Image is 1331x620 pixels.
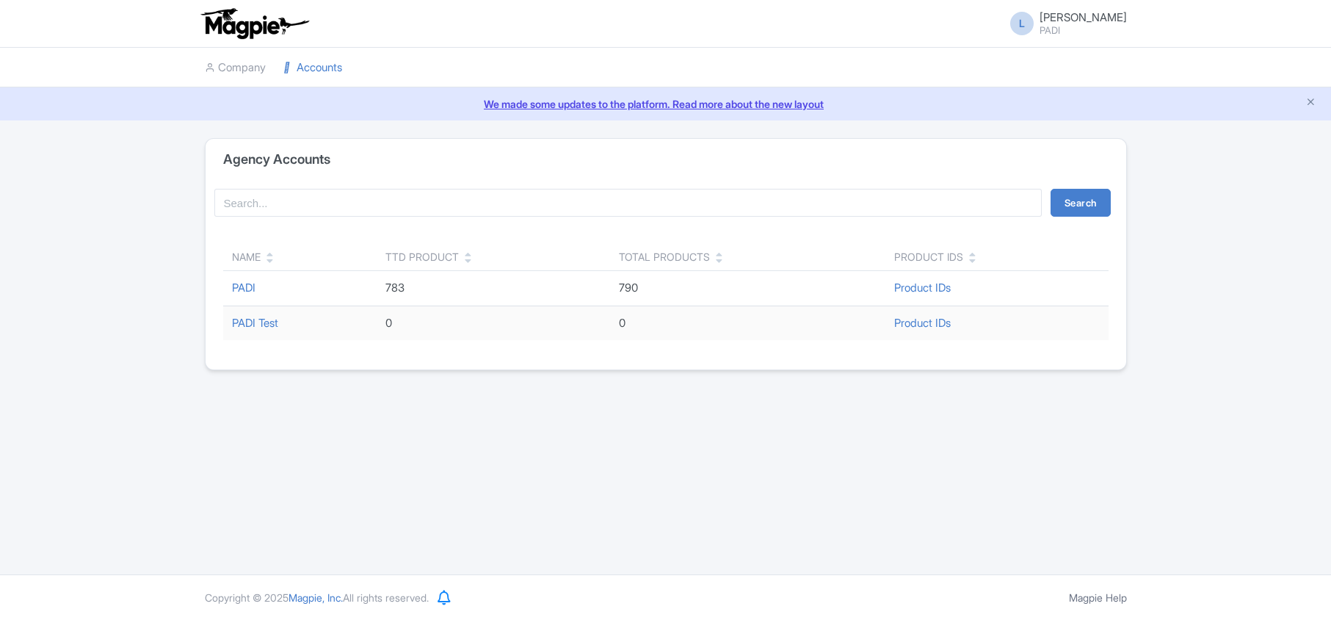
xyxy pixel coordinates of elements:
[196,590,438,605] div: Copyright © 2025 All rights reserved.
[894,249,963,264] div: Product IDs
[283,48,342,88] a: Accounts
[1305,95,1316,112] button: Close announcement
[289,591,343,604] span: Magpie, Inc.
[1051,189,1111,217] button: Search
[1001,12,1127,35] a: L [PERSON_NAME] PADI
[1010,12,1034,35] span: L
[894,281,951,295] a: Product IDs
[385,249,459,264] div: TTD Product
[223,152,330,167] h4: Agency Accounts
[1069,591,1127,604] a: Magpie Help
[377,271,610,306] td: 783
[197,7,311,40] img: logo-ab69f6fb50320c5b225c76a69d11143b.png
[894,316,951,330] a: Product IDs
[610,271,886,306] td: 790
[205,48,266,88] a: Company
[232,281,255,295] a: PADI
[619,249,710,264] div: Total Products
[1040,26,1127,35] small: PADI
[232,316,278,330] a: PADI Test
[232,249,261,264] div: Name
[214,189,1042,217] input: Search...
[377,306,610,340] td: 0
[9,96,1322,112] a: We made some updates to the platform. Read more about the new layout
[610,306,886,340] td: 0
[1040,10,1127,24] span: [PERSON_NAME]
